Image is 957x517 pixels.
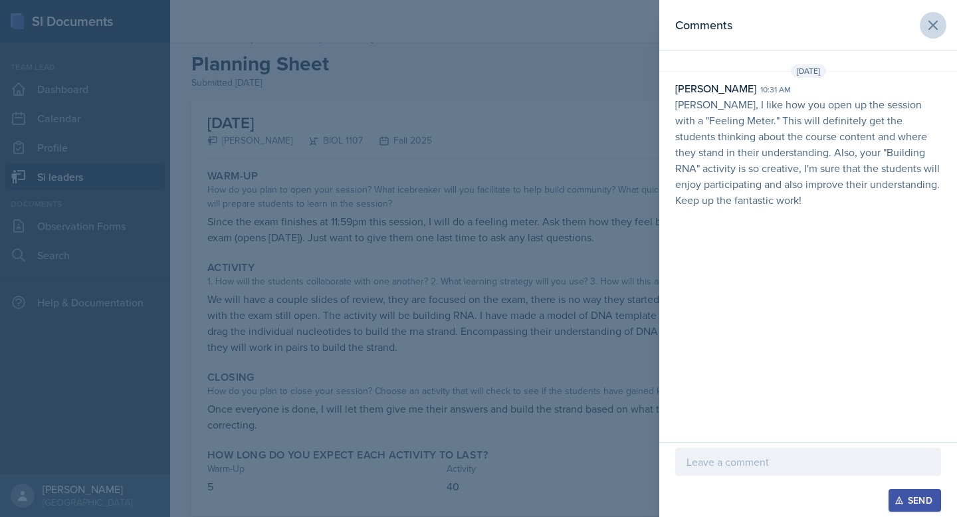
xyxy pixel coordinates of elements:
div: [PERSON_NAME] [675,80,756,96]
h2: Comments [675,16,732,35]
div: 10:31 am [760,84,791,96]
div: Send [897,495,932,506]
span: [DATE] [791,64,826,78]
button: Send [889,489,941,512]
p: [PERSON_NAME], I like how you open up the session with a "Feeling Meter." This will definitely ge... [675,96,941,208]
